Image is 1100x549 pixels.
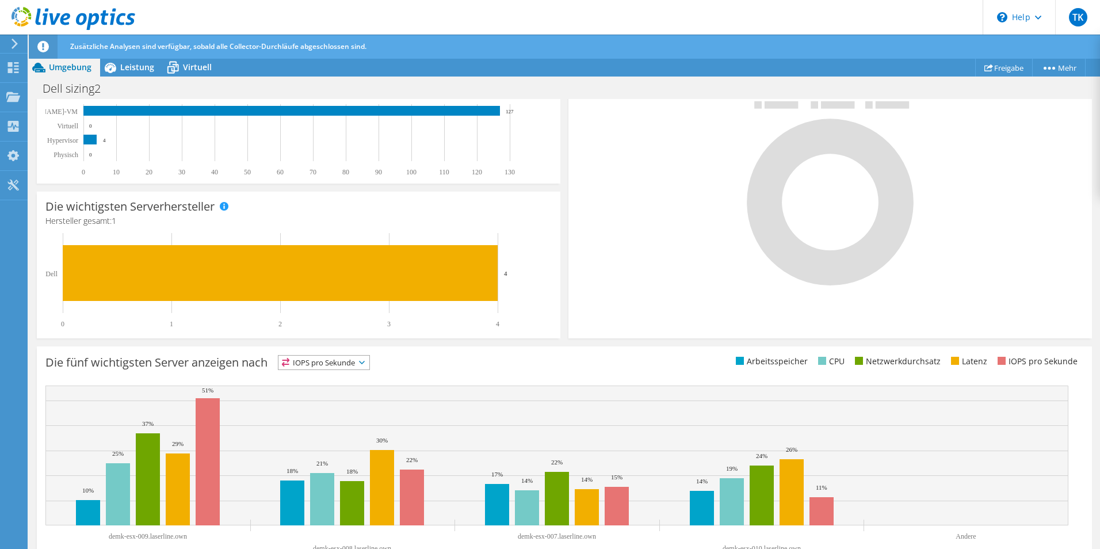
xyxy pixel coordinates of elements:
[406,456,418,463] text: 22%
[109,532,187,540] text: demk-esx-009.laserline.own
[112,450,124,457] text: 25%
[45,200,215,213] h3: Die wichtigsten Serverhersteller
[581,476,593,483] text: 14%
[376,437,388,444] text: 30%
[89,152,92,158] text: 0
[70,41,366,51] span: Zusätzliche Analysen sind verfügbar, sobald alle Collector-Durchläufe abgeschlossen sind.
[387,320,391,328] text: 3
[956,532,976,540] text: Andere
[120,62,154,73] span: Leistung
[45,215,552,227] h4: Hersteller gesamt:
[1032,59,1086,77] a: Mehr
[375,168,382,176] text: 90
[342,168,349,176] text: 80
[178,168,185,176] text: 30
[278,356,369,369] span: IOPS pro Sekunde
[786,446,797,453] text: 26%
[170,320,173,328] text: 1
[146,168,152,176] text: 20
[89,123,92,129] text: 0
[202,387,213,394] text: 51%
[852,355,941,368] li: Netzwerkdurchsatz
[183,62,212,73] span: Virtuell
[733,355,808,368] li: Arbeitsspeicher
[506,109,514,115] text: 127
[472,168,482,176] text: 120
[975,59,1033,77] a: Freigabe
[491,471,503,478] text: 17%
[611,474,622,481] text: 15%
[172,440,184,447] text: 29%
[948,355,987,368] li: Latenz
[37,82,119,95] h1: Dell sizing2
[54,151,78,159] text: Physisch
[997,12,1007,22] svg: \n
[696,478,708,485] text: 14%
[112,215,116,226] span: 1
[505,168,515,176] text: 130
[211,168,218,176] text: 40
[310,168,316,176] text: 70
[995,355,1078,368] li: IOPS pro Sekunde
[287,467,298,474] text: 18%
[1069,8,1087,26] span: TK
[521,477,533,484] text: 14%
[277,168,284,176] text: 60
[278,320,282,328] text: 2
[103,138,106,143] text: 4
[45,270,58,278] text: Dell
[346,468,358,475] text: 18%
[49,62,91,73] span: Umgebung
[726,465,738,472] text: 19%
[47,136,78,144] text: Hypervisor
[113,168,120,176] text: 10
[142,420,154,427] text: 37%
[756,452,767,459] text: 24%
[815,355,845,368] li: CPU
[57,122,78,130] text: Virtuell
[439,168,449,176] text: 110
[551,459,563,466] text: 22%
[316,460,328,467] text: 21%
[82,168,85,176] text: 0
[496,320,499,328] text: 4
[406,168,417,176] text: 100
[504,270,507,277] text: 4
[518,532,596,540] text: demk-esx-007.laserline.own
[244,168,251,176] text: 50
[816,484,827,491] text: 11%
[61,320,64,328] text: 0
[82,487,94,494] text: 10%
